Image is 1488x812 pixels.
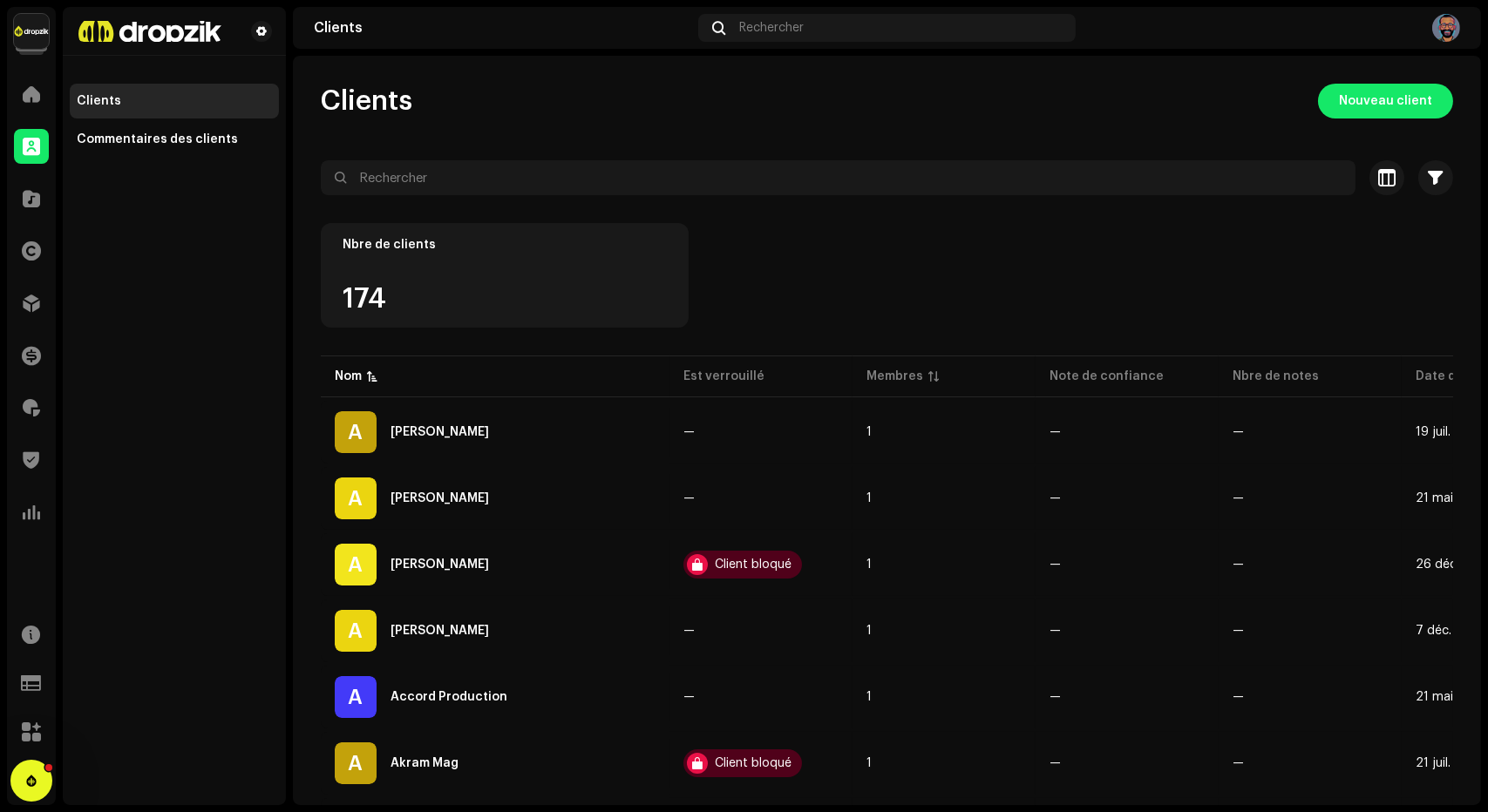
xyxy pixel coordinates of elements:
re-a-table-badge: — [1050,558,1205,571]
span: 1 [866,426,872,438]
re-o-card-value: Nbre de clients [321,223,689,328]
re-m-nav-item: Commentaires des clients [70,122,279,157]
div: A [335,477,377,519]
re-a-table-badge: — [1233,691,1388,703]
div: Abdou Saoud [391,492,489,504]
re-a-table-badge: — [683,426,839,438]
iframe: Intercom live chat [10,760,52,802]
span: 1 [866,625,872,637]
div: Akram Mag [391,757,459,769]
re-a-table-badge: — [1050,757,1205,769]
span: 1 [866,757,872,769]
span: 1 [866,691,872,703]
div: Abdou SK [391,625,489,637]
div: Client bloqué [715,558,792,571]
div: A [335,742,377,784]
span: Rechercher [739,21,804,35]
div: A [335,676,377,718]
div: Accord Production [391,691,507,703]
span: 21 juil. 2023 [1416,757,1485,769]
re-a-table-badge: — [1050,492,1205,504]
re-a-table-badge: — [1233,426,1388,438]
re-a-table-badge: — [683,492,839,504]
re-a-table-badge: — [1050,426,1205,438]
re-m-nav-item: Clients [70,84,279,118]
re-a-table-badge: — [1233,492,1388,504]
span: Nouveau client [1339,84,1432,118]
re-a-table-badge: — [683,691,839,703]
div: Clients [77,94,121,108]
span: Clients [321,84,412,118]
span: 19 juil. 2023 [1416,426,1485,438]
img: 29bc6a95-18fc-4b1b-8b82-130cdfc00571 [77,21,223,42]
div: Clients [314,21,691,35]
re-a-table-badge: — [683,625,839,637]
div: Commentaires des clients [77,132,238,146]
span: 1 [866,558,872,571]
re-a-table-badge: — [1233,558,1388,571]
button: Nouveau client [1318,84,1453,118]
div: Abdou Sghir [391,558,489,571]
div: Client bloqué [715,757,792,769]
img: d4daa476-e117-4de8-b19f-5f62e856cfe7 [1432,14,1460,42]
img: 6b198820-6d9f-4d8e-bd7e-78ab9e57ca24 [14,14,49,49]
div: A [335,544,377,585]
re-a-table-badge: — [1050,625,1205,637]
div: Membres [866,368,923,385]
div: Nom [335,368,362,385]
span: 7 déc. 2024 [1416,625,1488,637]
div: Nbre de clients [343,238,667,252]
div: A [335,411,377,453]
input: Rechercher [321,160,1356,195]
re-a-table-badge: — [1233,757,1388,769]
div: A [335,610,377,652]
re-a-table-badge: — [1050,691,1205,703]
re-a-table-badge: — [1233,625,1388,637]
span: 1 [866,492,872,504]
div: Abderrahmane Aymen Mahdid [391,426,489,438]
